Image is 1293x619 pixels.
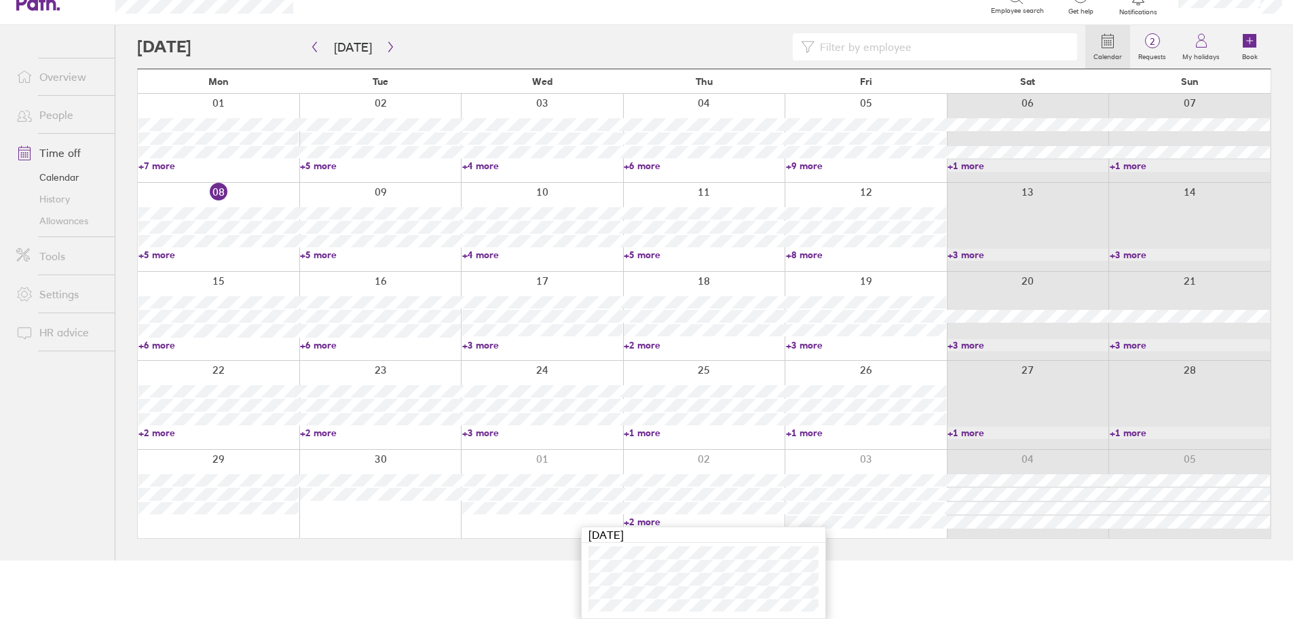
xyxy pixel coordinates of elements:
a: Book [1228,25,1271,69]
span: Wed [532,76,552,87]
label: Book [1234,49,1266,61]
input: Filter by employee [814,34,1069,60]
span: Get help [1059,7,1103,16]
a: +3 more [1110,249,1270,261]
a: My holidays [1174,25,1228,69]
a: +3 more [786,339,946,351]
a: +1 more [624,427,784,439]
a: History [5,188,115,210]
a: People [5,101,115,128]
a: HR advice [5,319,115,346]
a: Overview [5,63,115,90]
span: Thu [696,76,713,87]
a: +1 more [1110,427,1270,439]
span: Sun [1181,76,1199,87]
a: +9 more [786,160,946,172]
a: +8 more [786,249,946,261]
a: Tools [5,243,115,270]
a: +2 more [624,339,784,351]
a: +2 more [138,427,299,439]
a: +1 more [1110,160,1270,172]
a: +5 more [138,249,299,261]
span: Mon [208,76,229,87]
a: Calendar [5,166,115,188]
a: +1 more [948,427,1108,439]
a: +4 more [462,160,622,172]
a: +6 more [300,339,460,351]
a: Calendar [1085,25,1130,69]
a: +5 more [300,160,460,172]
a: +1 more [948,160,1108,172]
div: [DATE] [582,527,825,543]
label: Calendar [1085,49,1130,61]
a: Time off [5,139,115,166]
span: Tue [373,76,388,87]
span: Notifications [1117,8,1161,16]
a: +3 more [948,339,1108,351]
a: +1 more [786,427,946,439]
a: +6 more [624,160,784,172]
label: Requests [1130,49,1174,61]
a: +3 more [948,249,1108,261]
a: +5 more [300,249,460,261]
a: +4 more [462,249,622,261]
a: +5 more [624,249,784,261]
a: +2 more [624,516,784,528]
a: +7 more [138,160,299,172]
span: Fri [860,76,872,87]
label: My holidays [1174,49,1228,61]
a: 2Requests [1130,25,1174,69]
a: +3 more [1110,339,1270,351]
a: +2 more [300,427,460,439]
span: 2 [1130,36,1174,47]
a: Allowances [5,210,115,232]
a: +6 more [138,339,299,351]
a: +3 more [462,339,622,351]
button: [DATE] [323,36,383,58]
a: Settings [5,281,115,308]
span: Sat [1020,76,1035,87]
a: +3 more [462,427,622,439]
span: Employee search [991,7,1044,15]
